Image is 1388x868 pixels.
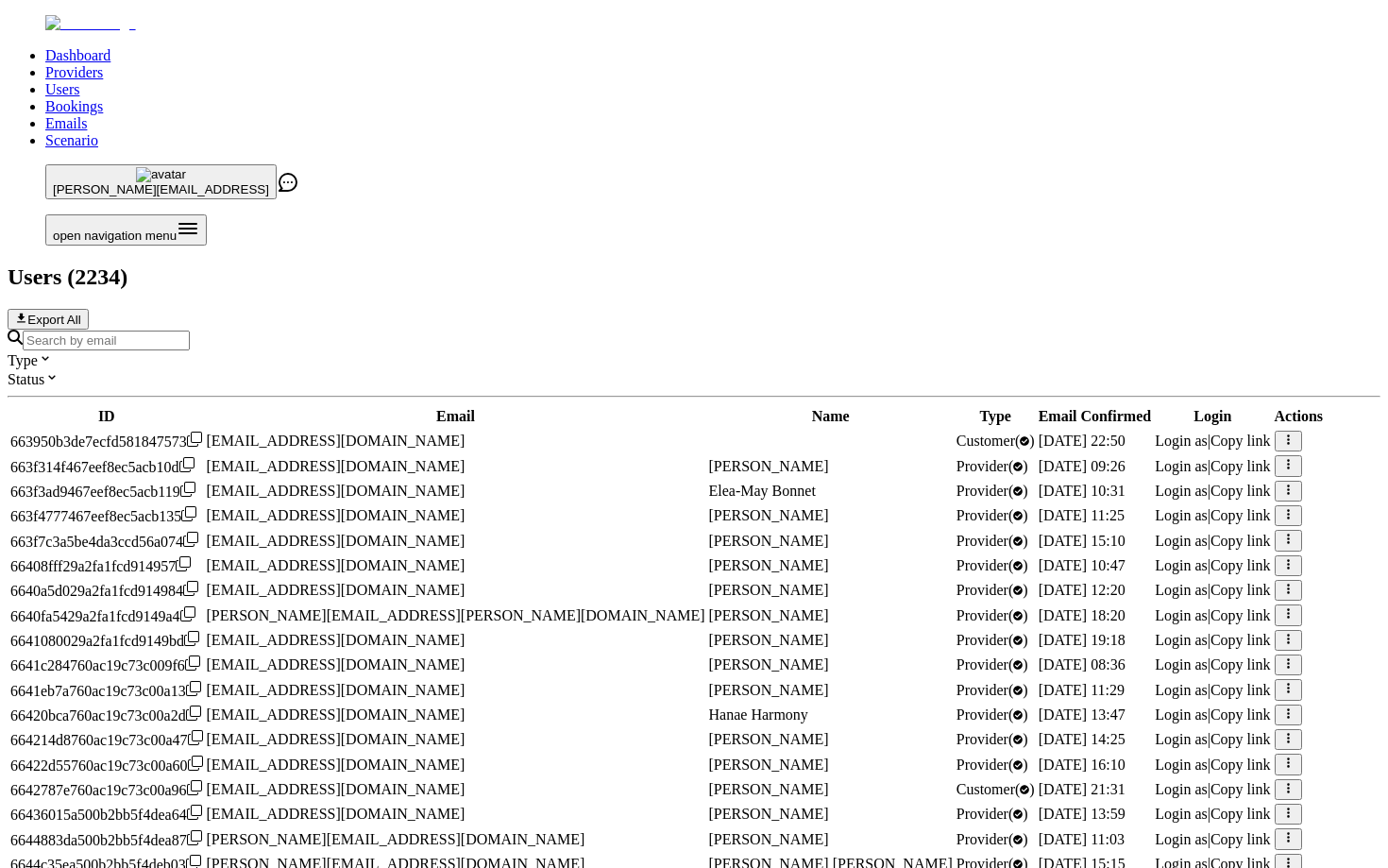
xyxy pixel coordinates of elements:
span: [PERSON_NAME] [709,781,829,797]
span: [DATE] 12:20 [1039,582,1126,598]
span: [DATE] 10:47 [1039,557,1126,573]
span: [EMAIL_ADDRESS][DOMAIN_NAME] [207,682,465,698]
span: Login as [1155,806,1208,822]
span: [DATE] 11:25 [1039,507,1125,523]
span: [PERSON_NAME] [709,607,829,623]
input: Search by email [23,331,190,350]
span: Login as [1155,533,1208,549]
span: Login as [1155,582,1208,598]
a: Dashboard [45,47,110,63]
div: Click to copy [10,830,203,849]
th: Login [1154,407,1271,426]
span: Login as [1155,731,1208,747]
span: [EMAIL_ADDRESS][DOMAIN_NAME] [207,731,465,747]
span: Login as [1155,507,1208,523]
th: Type [956,407,1036,426]
div: Click to copy [10,556,203,575]
div: Click to copy [10,681,203,700]
span: validated [956,433,1035,449]
span: validated [956,656,1028,672]
span: Copy link [1210,433,1271,449]
span: [DATE] 11:03 [1039,831,1125,847]
div: Click to copy [10,506,203,525]
span: [EMAIL_ADDRESS][DOMAIN_NAME] [207,533,465,549]
span: Login as [1155,607,1208,623]
span: Copy link [1210,682,1271,698]
span: Copy link [1210,557,1271,573]
span: [EMAIL_ADDRESS][DOMAIN_NAME] [207,582,465,598]
span: Copy link [1210,533,1271,549]
span: Login as [1155,557,1208,573]
span: [PERSON_NAME][EMAIL_ADDRESS][DOMAIN_NAME] [207,831,585,847]
div: | [1155,582,1270,599]
div: Type [8,350,1380,369]
a: Bookings [45,98,103,114]
span: [PERSON_NAME] [709,757,829,773]
a: Scenario [45,132,98,148]
div: Click to copy [10,532,203,551]
span: validated [956,806,1028,822]
th: ID [9,407,204,426]
span: Copy link [1210,582,1271,598]
span: [PERSON_NAME] [709,731,829,747]
span: Login as [1155,656,1208,672]
span: Copy link [1210,757,1271,773]
span: validated [956,731,1028,747]
div: Click to copy [10,756,203,774]
div: | [1155,433,1270,450]
span: Copy link [1210,831,1271,847]
span: [PERSON_NAME] [709,557,829,573]
div: | [1155,533,1270,550]
div: Click to copy [10,457,203,476]
span: [DATE] 11:29 [1039,682,1125,698]
div: Click to copy [10,730,203,749]
span: Copy link [1210,656,1271,672]
span: Hanae Harmony [709,706,808,723]
span: Login as [1155,831,1208,847]
span: Copy link [1210,781,1271,797]
div: | [1155,757,1270,774]
span: Copy link [1210,607,1271,623]
span: validated [956,557,1028,573]
th: Actions [1274,407,1325,426]
span: Login as [1155,781,1208,797]
span: [DATE] 08:36 [1039,656,1126,672]
div: | [1155,731,1270,748]
span: [PERSON_NAME] [709,806,829,822]
span: open navigation menu [53,229,177,243]
div: | [1155,632,1270,649]
div: | [1155,831,1270,848]
span: [EMAIL_ADDRESS][DOMAIN_NAME] [207,458,465,474]
span: [EMAIL_ADDRESS][DOMAIN_NAME] [207,632,465,648]
a: Emails [45,115,87,131]
span: [PERSON_NAME][EMAIL_ADDRESS] [53,182,269,196]
span: [EMAIL_ADDRESS][DOMAIN_NAME] [207,656,465,672]
span: validated [956,632,1028,648]
span: validated [956,831,1028,847]
span: validated [956,507,1028,523]
div: Click to copy [10,631,203,650]
span: validated [956,757,1028,773]
span: Login as [1155,757,1208,773]
div: Click to copy [10,482,203,501]
a: Providers [45,64,103,80]
span: [DATE] 10:31 [1039,483,1126,499]
span: [PERSON_NAME] [709,458,829,474]
div: | [1155,806,1270,823]
div: | [1155,507,1270,524]
span: Copy link [1210,706,1271,723]
h2: Users ( 2234 ) [8,264,1380,290]
span: [EMAIL_ADDRESS][DOMAIN_NAME] [207,706,465,723]
span: [PERSON_NAME] [709,656,829,672]
span: Login as [1155,632,1208,648]
span: [EMAIL_ADDRESS][DOMAIN_NAME] [207,507,465,523]
span: validated [956,706,1028,723]
span: [DATE] 09:26 [1039,458,1126,474]
img: avatar [136,167,186,182]
span: Login as [1155,682,1208,698]
div: Click to copy [10,706,203,724]
span: [EMAIL_ADDRESS][DOMAIN_NAME] [207,757,465,773]
button: Open menu [45,214,207,246]
span: Login as [1155,458,1208,474]
div: | [1155,682,1270,699]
